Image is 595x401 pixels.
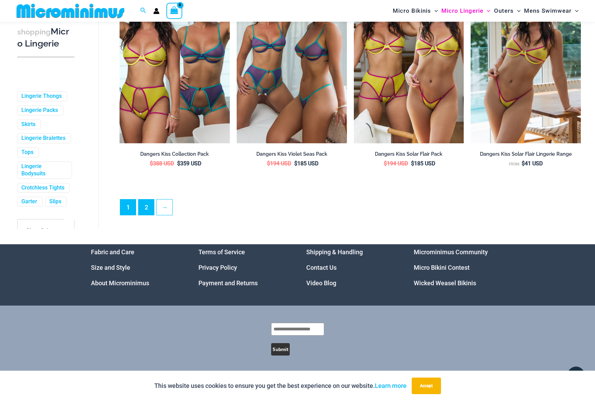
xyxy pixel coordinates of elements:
[492,2,522,20] a: OutersMenu ToggleMenu Toggle
[198,244,289,291] aside: Footer Widget 2
[177,160,180,167] span: $
[522,160,543,167] bdi: 41 USD
[412,378,441,394] button: Accept
[514,2,521,20] span: Menu Toggle
[294,160,297,167] span: $
[390,1,581,21] nav: Site Navigation
[198,264,237,271] a: Privacy Policy
[572,2,578,20] span: Menu Toggle
[120,151,230,157] h2: Dangers Kiss Collection Pack
[440,2,492,20] a: Micro LingerieMenu ToggleMenu Toggle
[411,160,414,167] span: $
[120,199,136,215] span: Page 1
[267,160,291,167] bdi: 194 USD
[21,149,33,156] a: Tops
[153,8,160,14] a: Account icon link
[522,160,525,167] span: $
[411,160,435,167] bdi: 185 USD
[483,2,490,20] span: Menu Toggle
[414,248,488,256] a: Microminimus Community
[91,248,134,256] a: Fabric and Care
[414,244,504,291] nav: Menu
[166,3,182,19] a: View Shopping Cart, empty
[120,151,230,160] a: Dangers Kiss Collection Pack
[391,2,440,20] a: Micro BikinisMenu ToggleMenu Toggle
[267,160,270,167] span: $
[157,199,172,215] a: →
[414,244,504,291] aside: Footer Widget 4
[393,2,431,20] span: Micro Bikinis
[354,151,464,157] h2: Dangers Kiss Solar Flair Pack
[306,279,336,287] a: Video Blog
[509,162,520,166] span: From:
[294,160,318,167] bdi: 185 USD
[271,343,290,356] button: Submit
[306,264,337,271] a: Contact Us
[414,264,470,271] a: Micro Bikini Contest
[237,151,347,157] h2: Dangers Kiss Violet Seas Pack
[237,151,347,160] a: Dangers Kiss Violet Seas Pack
[471,151,581,157] h2: Dangers Kiss Solar Flair Lingerie Range
[154,381,407,391] p: This website uses cookies to ensure you get the best experience on our website.
[431,2,438,20] span: Menu Toggle
[306,248,363,256] a: Shipping & Handling
[91,264,130,271] a: Size and Style
[306,244,397,291] nav: Menu
[91,244,182,291] nav: Menu
[140,7,146,15] a: Search icon link
[375,382,407,389] a: Learn more
[91,244,182,291] aside: Footer Widget 1
[120,199,581,219] nav: Product Pagination
[198,248,245,256] a: Terms of Service
[384,160,408,167] bdi: 194 USD
[471,151,581,160] a: Dangers Kiss Solar Flair Lingerie Range
[17,28,51,36] span: shopping
[21,135,65,142] a: Lingerie Bralettes
[198,244,289,291] nav: Menu
[21,184,64,191] a: Crotchless Tights
[21,198,37,205] a: Garter
[150,160,153,167] span: $
[306,244,397,291] aside: Footer Widget 3
[150,160,174,167] bdi: 388 USD
[441,2,483,20] span: Micro Lingerie
[494,2,514,20] span: Outers
[522,2,580,20] a: Mens SwimwearMenu ToggleMenu Toggle
[414,279,476,287] a: Wicked Weasel Bikinis
[17,219,74,242] span: - Shop Color
[354,151,464,160] a: Dangers Kiss Solar Flair Pack
[524,2,572,20] span: Mens Swimwear
[384,160,387,167] span: $
[139,199,154,215] a: Page 2
[177,160,201,167] bdi: 359 USD
[18,219,74,241] span: - Shop Color
[17,26,74,50] h3: Micro Lingerie
[91,279,149,287] a: About Microminimus
[21,163,66,177] a: Lingerie Bodysuits
[23,227,53,234] span: - Shop Color
[21,106,58,114] a: Lingerie Packs
[21,93,62,100] a: Lingerie Thongs
[21,121,35,128] a: Skirts
[49,198,61,205] a: Slips
[198,279,258,287] a: Payment and Returns
[14,3,127,19] img: MM SHOP LOGO FLAT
